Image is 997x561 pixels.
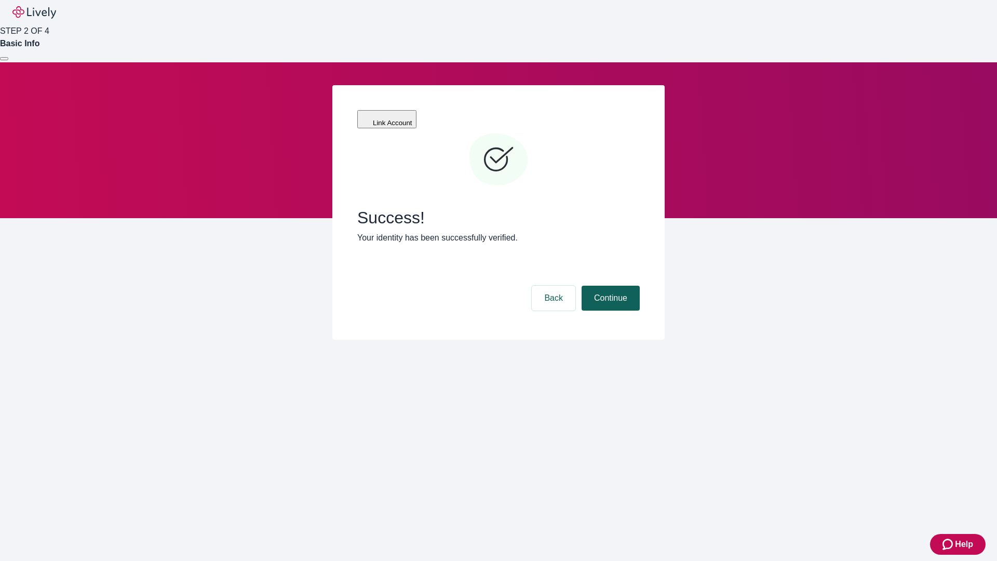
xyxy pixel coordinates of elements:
span: Success! [357,208,640,228]
button: Continue [582,286,640,311]
svg: Zendesk support icon [942,538,955,551]
p: Your identity has been successfully verified. [357,232,640,244]
button: Back [532,286,575,311]
button: Zendesk support iconHelp [930,534,986,555]
img: Lively [12,6,56,19]
span: Help [955,538,973,551]
svg: Checkmark icon [467,129,530,191]
button: Link Account [357,110,416,128]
